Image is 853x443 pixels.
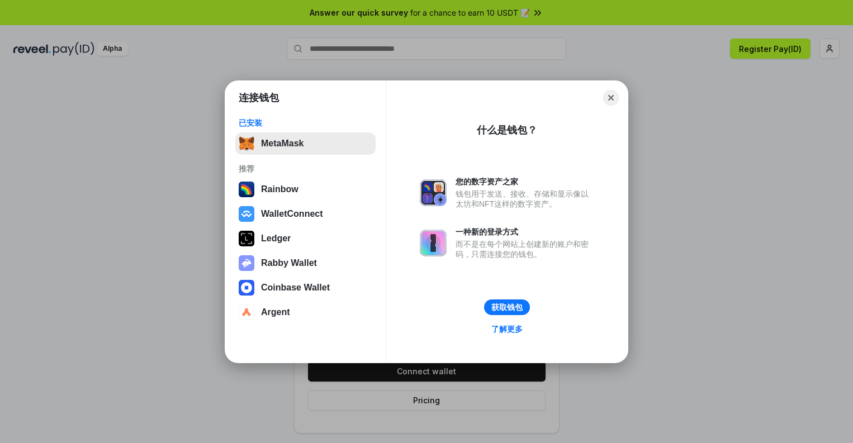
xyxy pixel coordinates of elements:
img: svg+xml,%3Csvg%20width%3D%2228%22%20height%3D%2228%22%20viewBox%3D%220%200%2028%2028%22%20fill%3D... [239,304,254,320]
button: Coinbase Wallet [235,277,376,299]
div: 钱包用于发送、接收、存储和显示像以太坊和NFT这样的数字资产。 [456,189,594,209]
div: WalletConnect [261,209,323,219]
div: Argent [261,307,290,317]
img: svg+xml,%3Csvg%20width%3D%22120%22%20height%3D%22120%22%20viewBox%3D%220%200%20120%20120%22%20fil... [239,182,254,197]
div: Rabby Wallet [261,258,317,268]
img: svg+xml,%3Csvg%20xmlns%3D%22http%3A%2F%2Fwww.w3.org%2F2000%2Fsvg%22%20fill%3D%22none%22%20viewBox... [239,255,254,271]
img: svg+xml,%3Csvg%20width%3D%2228%22%20height%3D%2228%22%20viewBox%3D%220%200%2028%2028%22%20fill%3D... [239,206,254,222]
div: 您的数字资产之家 [456,177,594,187]
a: 了解更多 [485,322,529,336]
div: 了解更多 [491,324,523,334]
div: 而不是在每个网站上创建新的账户和密码，只需连接您的钱包。 [456,239,594,259]
div: Ledger [261,234,291,244]
div: 已安装 [239,118,372,128]
button: Close [603,90,619,106]
button: WalletConnect [235,203,376,225]
button: Rainbow [235,178,376,201]
div: Rainbow [261,184,298,194]
img: svg+xml,%3Csvg%20fill%3D%22none%22%20height%3D%2233%22%20viewBox%3D%220%200%2035%2033%22%20width%... [239,136,254,151]
div: 获取钱包 [491,302,523,312]
img: svg+xml,%3Csvg%20xmlns%3D%22http%3A%2F%2Fwww.w3.org%2F2000%2Fsvg%22%20fill%3D%22none%22%20viewBox... [420,230,447,256]
button: MetaMask [235,132,376,155]
div: MetaMask [261,139,304,149]
div: Coinbase Wallet [261,283,330,293]
div: 一种新的登录方式 [456,227,594,237]
button: Argent [235,301,376,323]
img: svg+xml,%3Csvg%20width%3D%2228%22%20height%3D%2228%22%20viewBox%3D%220%200%2028%2028%22%20fill%3D... [239,280,254,296]
div: 什么是钱包？ [477,123,537,137]
button: Rabby Wallet [235,252,376,274]
button: 获取钱包 [484,299,530,315]
img: svg+xml,%3Csvg%20xmlns%3D%22http%3A%2F%2Fwww.w3.org%2F2000%2Fsvg%22%20width%3D%2228%22%20height%3... [239,231,254,246]
img: svg+xml,%3Csvg%20xmlns%3D%22http%3A%2F%2Fwww.w3.org%2F2000%2Fsvg%22%20fill%3D%22none%22%20viewBox... [420,179,447,206]
div: 推荐 [239,164,372,174]
h1: 连接钱包 [239,91,279,104]
button: Ledger [235,227,376,250]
